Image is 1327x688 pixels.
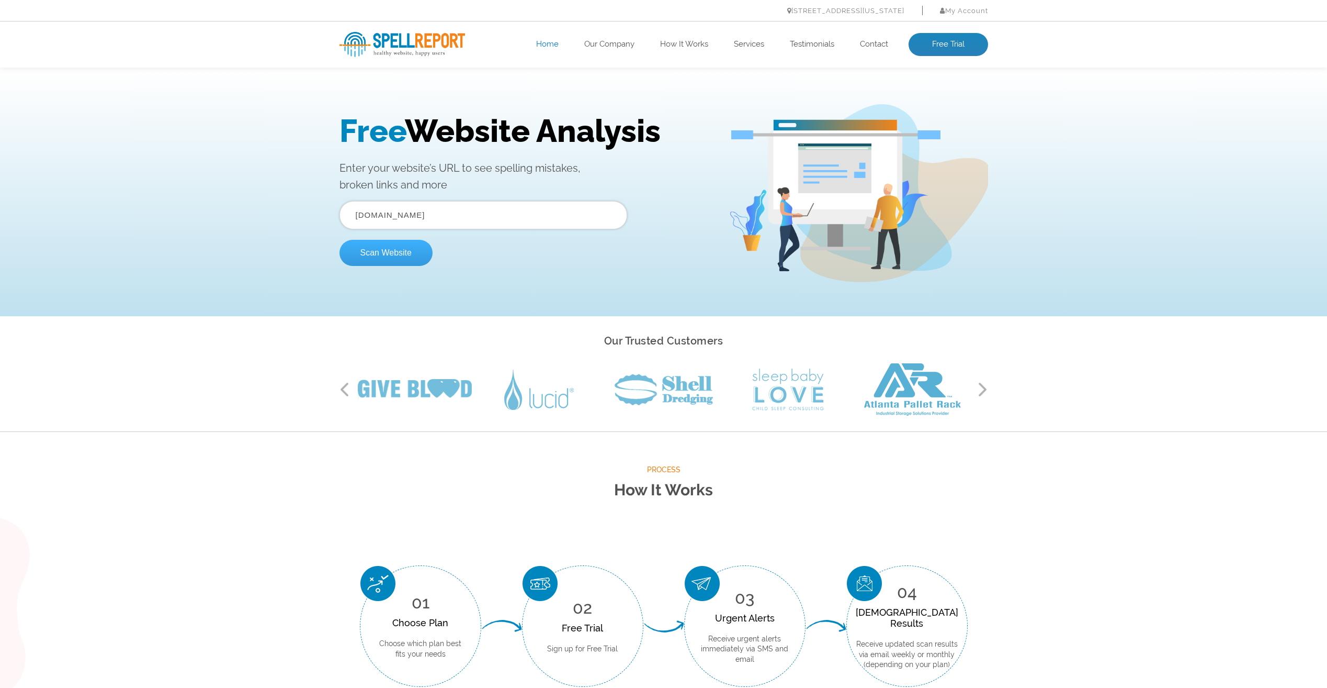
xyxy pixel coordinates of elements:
h1: Website Analysis [339,42,713,79]
p: Sign up for Free Trial [547,644,618,654]
img: Free Webiste Analysis [731,60,940,70]
img: Urgent Alerts [685,566,720,601]
span: 01 [412,593,429,612]
img: Scan Result [847,566,882,601]
button: Scan Website [339,170,433,196]
input: Enter Your URL [339,131,627,159]
p: Receive urgent alerts immediately via SMS and email [700,634,789,665]
img: Sleep Baby Love [752,369,824,410]
button: Previous [339,382,350,397]
img: Free Trial [523,566,558,601]
h2: Our Trusted Customers [339,332,988,350]
div: Free Trial [547,623,618,634]
button: Next [978,382,988,397]
div: Choose Plan [376,617,465,628]
p: Receive updated scan results via email weekly or monthly (depending on your plan) [856,639,958,670]
img: Lucid [504,370,574,410]
img: Free Webiste Analysis [729,34,988,212]
div: Urgent Alerts [700,613,789,624]
img: Shell Dredging [615,374,713,405]
span: 02 [573,598,592,617]
span: 04 [897,582,917,602]
p: Enter your website’s URL to see spelling mistakes, broken links and more [339,90,713,123]
span: Free [339,42,405,79]
img: Choose Plan [360,566,395,601]
img: Give Blood [358,379,472,400]
span: Process [339,463,988,476]
div: [DEMOGRAPHIC_DATA] Results [856,607,958,629]
h2: How It Works [339,476,988,504]
p: Choose which plan best fits your needs [376,639,465,659]
span: 03 [735,588,754,607]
